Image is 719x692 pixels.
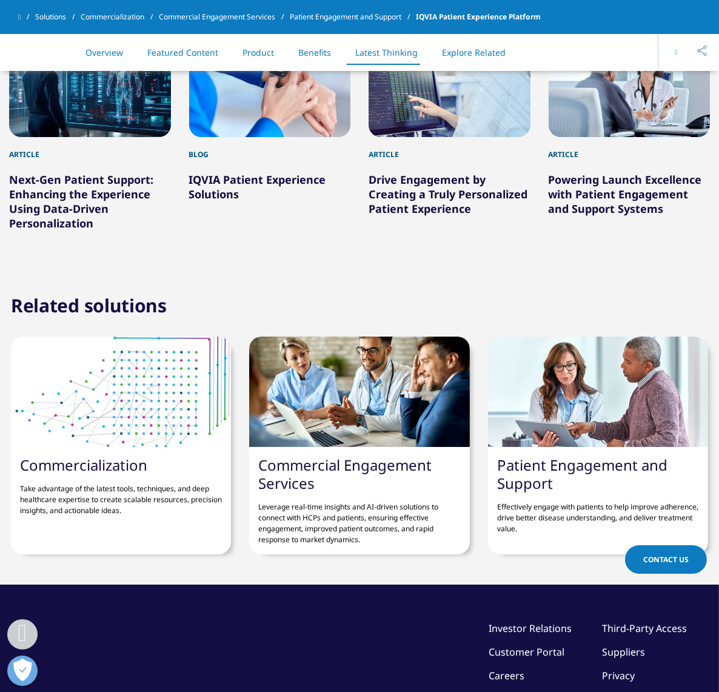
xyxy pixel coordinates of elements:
[85,47,123,58] a: Overview
[7,656,38,686] button: Open Preferences
[20,474,222,516] p: Take advantage of the latest tools, techniques, and deep healthcare expertise to create scalable ...
[643,554,689,565] span: Contact Us
[369,172,527,216] a: Drive Engagement by Creating a Truly Personalized Patient Experience
[258,492,460,545] p: Leverage real-time insights and AI-driven solutions to connect with HCPs and patients, ensuring e...
[189,172,326,201] a: IQVIA Patient Experience Solutions
[35,6,81,28] a: Solutions
[497,455,667,493] a: Patient Engagement and Support
[298,47,331,58] a: Benefits
[258,455,432,493] a: Commercial Engagement Services
[369,137,530,160] div: Article
[20,455,147,475] a: Commercialization
[290,6,416,28] a: Patient Engagement and Support
[242,47,274,58] a: Product
[11,294,167,318] h2: Related solutions
[489,622,572,635] a: Investor Relations
[497,492,699,534] p: Effectively engage with patients to help improve adherence, drive better disease understanding, a...
[549,172,702,216] a: Powering Launch Excellence with Patient Engagement and Support Systems
[602,669,635,682] a: Privacy
[355,47,418,58] a: Latest Thinking
[81,6,159,28] a: Commercialization
[159,6,290,28] a: Commercial Engagement Services
[625,545,707,574] a: Contact Us
[147,47,218,58] a: Featured Content
[549,137,711,160] div: Article
[9,172,153,230] a: Next-Gen Patient Support: Enhancing the Experience Using Data-Driven Personalization
[9,137,171,160] div: Article
[489,645,564,659] a: Customer Portal
[602,645,645,659] a: Suppliers
[442,47,506,58] a: Explore Related
[489,669,524,682] a: Careers
[189,137,351,160] div: blog
[602,622,687,635] a: Third-Party Access
[416,6,541,28] span: IQVIA Patient Experience Platform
